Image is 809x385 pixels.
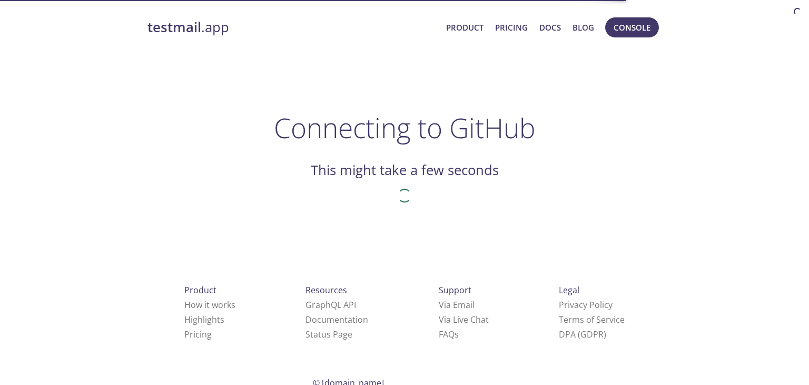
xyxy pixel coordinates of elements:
h2: This might take a few seconds [311,161,499,179]
button: Console [605,17,659,37]
a: testmail.app [147,18,438,36]
a: Status Page [305,329,352,340]
a: FAQ [439,329,459,340]
a: Documentation [305,314,368,325]
a: DPA (GDPR) [559,329,606,340]
span: s [455,329,459,340]
a: Via Live Chat [439,314,489,325]
span: Legal [559,284,579,296]
a: Blog [573,21,594,34]
a: Pricing [184,329,212,340]
a: How it works [184,299,235,311]
span: Resources [305,284,347,296]
a: Privacy Policy [559,299,613,311]
a: Via Email [439,299,475,311]
a: Terms of Service [559,314,625,325]
a: GraphQL API [305,299,356,311]
a: Product [446,21,484,34]
a: Docs [539,21,561,34]
span: Console [614,21,650,34]
a: Pricing [495,21,528,34]
h1: Connecting to GitHub [274,112,536,143]
strong: testmail [147,18,201,36]
span: Support [439,284,471,296]
a: Highlights [184,314,224,325]
span: Product [184,284,216,296]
